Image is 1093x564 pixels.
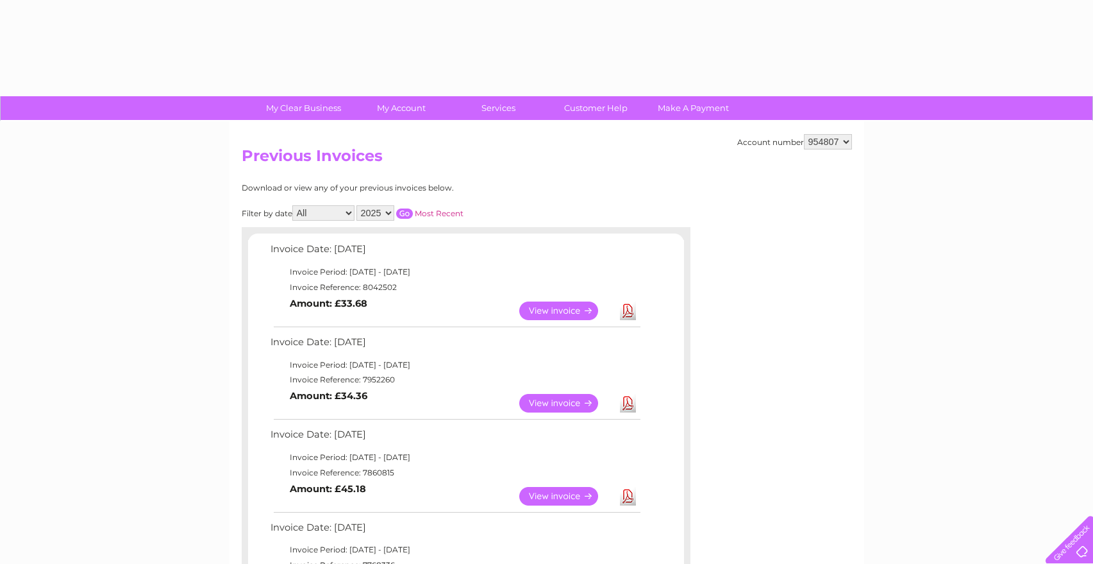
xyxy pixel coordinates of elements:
td: Invoice Date: [DATE] [267,334,642,357]
b: Amount: £45.18 [290,483,366,495]
div: Filter by date [242,205,578,221]
td: Invoice Period: [DATE] - [DATE] [267,264,642,280]
a: Most Recent [415,209,463,218]
a: Customer Help [543,96,649,120]
a: My Account [348,96,454,120]
a: Download [620,487,636,506]
a: View [519,302,613,320]
b: Amount: £33.68 [290,298,367,309]
a: Make A Payment [640,96,746,120]
a: Services [446,96,551,120]
div: Account number [737,134,852,150]
td: Invoice Date: [DATE] [267,241,642,264]
div: Download or view any of your previous invoices below. [242,184,578,192]
a: My Clear Business [251,96,356,120]
b: Amount: £34.36 [290,390,367,402]
td: Invoice Reference: 7952260 [267,372,642,388]
td: Invoice Period: [DATE] - [DATE] [267,542,642,558]
td: Invoice Period: [DATE] - [DATE] [267,450,642,465]
a: Download [620,302,636,320]
a: View [519,394,613,413]
td: Invoice Reference: 7860815 [267,465,642,481]
h2: Previous Invoices [242,147,852,171]
td: Invoice Reference: 8042502 [267,280,642,295]
a: View [519,487,613,506]
a: Download [620,394,636,413]
td: Invoice Date: [DATE] [267,519,642,543]
td: Invoice Period: [DATE] - [DATE] [267,357,642,373]
td: Invoice Date: [DATE] [267,426,642,450]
